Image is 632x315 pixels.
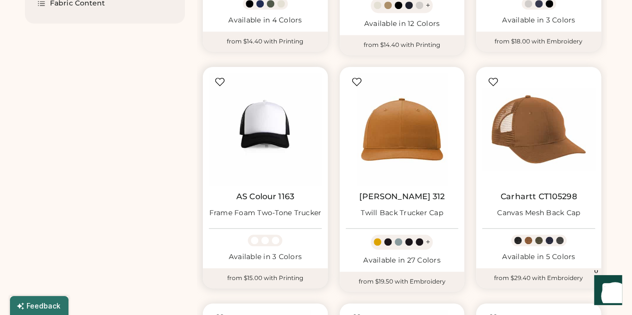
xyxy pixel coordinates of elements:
[340,272,465,292] div: from $19.50 with Embroidery
[340,35,465,55] div: from $14.40 with Printing
[585,270,628,313] iframe: Front Chat
[501,192,577,202] a: Carhartt CT105298
[361,208,443,218] div: Twill Back Trucker Cap
[203,268,328,288] div: from $15.00 with Printing
[203,31,328,51] div: from $14.40 with Printing
[482,73,595,186] img: Carhartt CT105298 Canvas Mesh Back Cap
[209,252,322,262] div: Available in 3 Colors
[346,256,459,266] div: Available in 27 Colors
[476,268,601,288] div: from $29.40 with Embroidery
[359,192,445,202] a: [PERSON_NAME] 312
[236,192,294,202] a: AS Colour 1163
[209,208,321,218] div: Frame Foam Two-Tone Trucker
[209,15,322,25] div: Available in 4 Colors
[346,73,459,186] img: Richardson 312 Twill Back Trucker Cap
[482,252,595,262] div: Available in 5 Colors
[425,237,430,248] div: +
[209,73,322,186] img: AS Colour 1163 Frame Foam Two-Tone Trucker
[476,31,601,51] div: from $18.00 with Embroidery
[482,15,595,25] div: Available in 3 Colors
[346,19,459,29] div: Available in 12 Colors
[497,208,580,218] div: Canvas Mesh Back Cap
